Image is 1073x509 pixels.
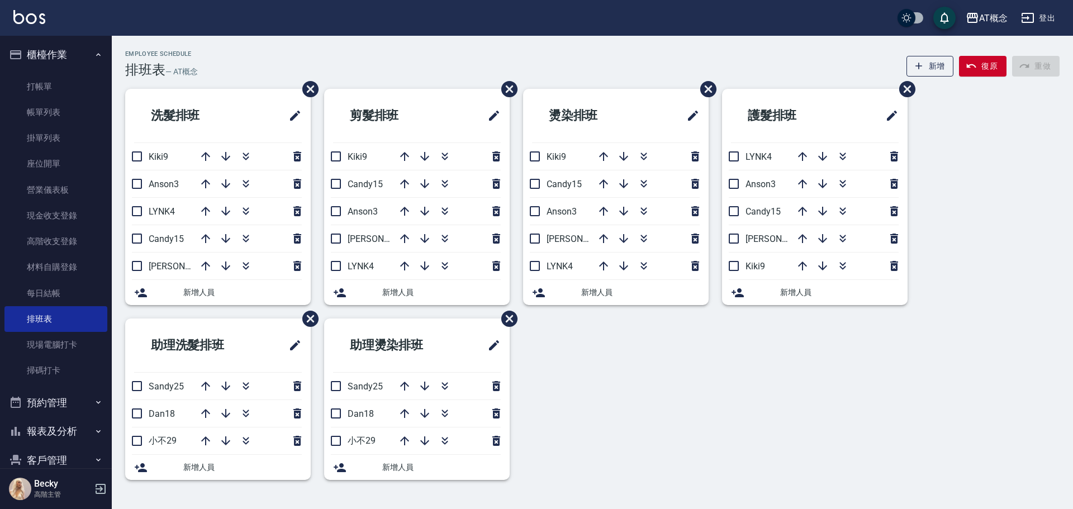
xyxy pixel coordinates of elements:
span: Sandy25 [149,381,184,392]
img: Logo [13,10,45,24]
button: 新增 [906,56,954,77]
a: 營業儀表板 [4,177,107,203]
a: 掃碼打卡 [4,358,107,383]
span: 刪除班表 [493,302,519,335]
div: 新增人員 [324,280,510,305]
img: Person [9,478,31,500]
span: 修改班表的標題 [879,102,899,129]
span: Dan18 [149,408,175,419]
span: 小不29 [149,435,177,446]
p: 高階主管 [34,489,91,500]
div: AT概念 [979,11,1008,25]
span: 修改班表的標題 [282,332,302,359]
h2: Employee Schedule [125,50,198,58]
a: 現金收支登錄 [4,203,107,229]
a: 掛單列表 [4,125,107,151]
span: 新增人員 [183,287,302,298]
h5: Becky [34,478,91,489]
span: 刪除班表 [692,73,718,106]
span: 刪除班表 [294,302,320,335]
span: LYNK4 [149,206,175,217]
h2: 燙染排班 [532,96,647,136]
button: 預約管理 [4,388,107,417]
span: Kiki9 [746,261,765,272]
span: Anson3 [348,206,378,217]
button: 櫃檯作業 [4,40,107,69]
button: 客戶管理 [4,446,107,475]
h2: 洗髮排班 [134,96,249,136]
span: 新增人員 [581,287,700,298]
span: [PERSON_NAME]2 [746,234,818,244]
div: 新增人員 [324,455,510,480]
a: 排班表 [4,306,107,332]
div: 新增人員 [125,280,311,305]
span: 新增人員 [382,287,501,298]
h2: 護髮排班 [731,96,846,136]
span: Candy15 [547,179,582,189]
span: 刪除班表 [294,73,320,106]
div: 新增人員 [125,455,311,480]
h2: 剪髮排班 [333,96,448,136]
div: 新增人員 [722,280,908,305]
span: Anson3 [547,206,577,217]
button: 登出 [1017,8,1060,28]
span: Dan18 [348,408,374,419]
span: [PERSON_NAME]2 [149,261,221,272]
span: Kiki9 [149,151,168,162]
span: Candy15 [348,179,383,189]
h3: 排班表 [125,62,165,78]
a: 每日結帳 [4,280,107,306]
span: Anson3 [149,179,179,189]
span: LYNK4 [746,151,772,162]
span: 刪除班表 [891,73,917,106]
h2: 助理燙染排班 [333,325,460,365]
a: 現場電腦打卡 [4,332,107,358]
a: 高階收支登錄 [4,229,107,254]
span: Candy15 [149,234,184,244]
span: Sandy25 [348,381,383,392]
h2: 助理洗髮排班 [134,325,261,365]
div: 新增人員 [523,280,709,305]
button: save [933,7,956,29]
button: 復原 [959,56,1006,77]
span: 新增人員 [382,462,501,473]
h6: — AT概念 [165,66,198,78]
a: 打帳單 [4,74,107,99]
span: 新增人員 [183,462,302,473]
button: AT概念 [961,7,1012,30]
span: 修改班表的標題 [481,102,501,129]
span: LYNK4 [547,261,573,272]
span: 小不29 [348,435,376,446]
span: Anson3 [746,179,776,189]
a: 帳單列表 [4,99,107,125]
span: Candy15 [746,206,781,217]
span: 修改班表的標題 [282,102,302,129]
span: [PERSON_NAME]2 [547,234,619,244]
span: Kiki9 [547,151,566,162]
span: 修改班表的標題 [680,102,700,129]
span: 新增人員 [780,287,899,298]
a: 座位開單 [4,151,107,177]
span: LYNK4 [348,261,374,272]
span: 修改班表的標題 [481,332,501,359]
span: 刪除班表 [493,73,519,106]
a: 材料自購登錄 [4,254,107,280]
span: Kiki9 [348,151,367,162]
span: [PERSON_NAME]2 [348,234,420,244]
button: 報表及分析 [4,417,107,446]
